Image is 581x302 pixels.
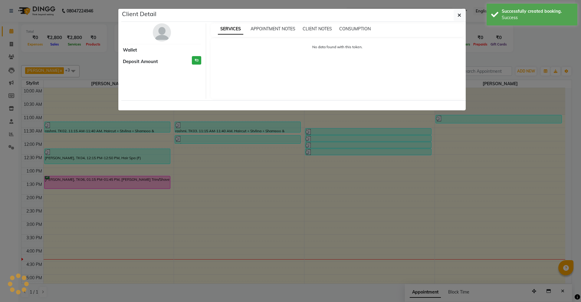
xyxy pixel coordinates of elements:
span: Wallet [123,47,137,54]
div: Successfully created booking. [502,8,573,15]
span: SERVICES [218,24,243,35]
span: APPOINTMENT NOTES [251,26,295,32]
span: CONSUMPTION [339,26,371,32]
p: No data found with this token. [217,44,458,50]
div: Success [502,15,573,21]
h5: Client Detail [122,9,156,18]
span: CLIENT NOTES [303,26,332,32]
span: Deposit Amount [123,58,158,65]
h3: ₹0 [192,56,201,65]
img: avatar [153,23,171,42]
